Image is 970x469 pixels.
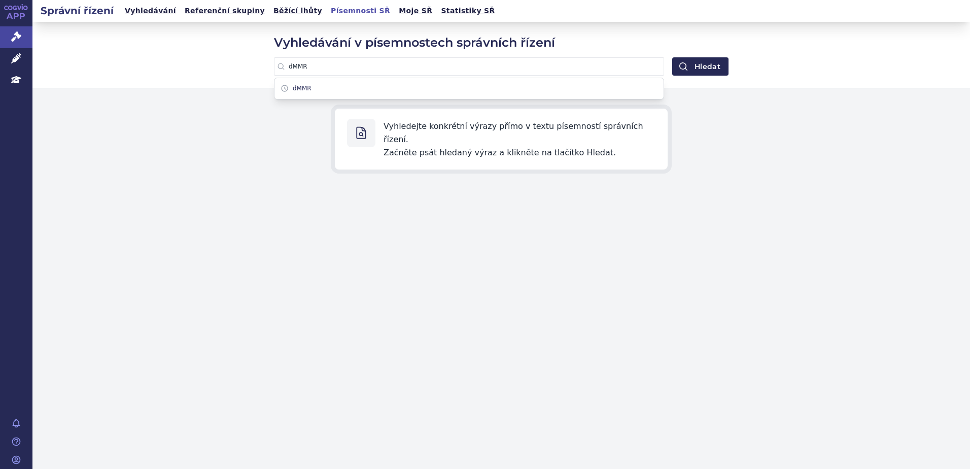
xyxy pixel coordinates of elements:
[274,57,664,76] input: např. §39b odst. 2 písm. b), rovnováhy mezi dvěma protipóly, nejbližší terapeuticky porovnatelný,...
[122,4,179,18] a: Vyhledávání
[182,4,268,18] a: Referenční skupiny
[672,57,729,76] button: Hledat
[328,4,393,18] a: Písemnosti SŘ
[274,80,664,97] li: dMMR
[396,4,435,18] a: Moje SŘ
[270,4,325,18] a: Běžící lhůty
[274,34,729,51] h2: Vyhledávání v písemnostech správních řízení
[384,119,655,159] p: Vyhledejte konkrétní výrazy přímo v textu písemností správních řízení. Začněte psát hledaný výraz...
[438,4,498,18] a: Statistiky SŘ
[32,4,122,18] h2: Správní řízení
